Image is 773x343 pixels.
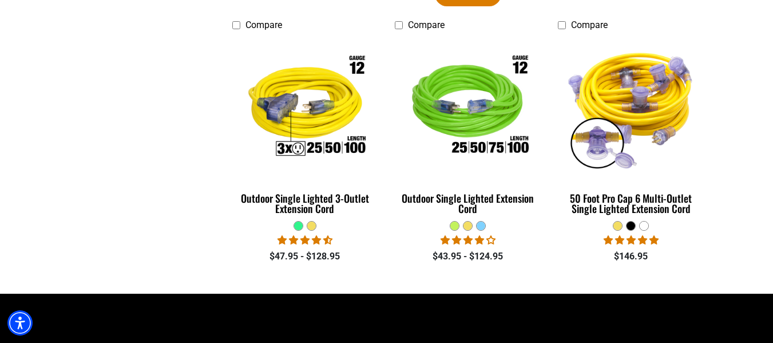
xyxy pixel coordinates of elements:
div: Accessibility Menu [7,310,33,336]
img: yellow [559,42,703,174]
span: 4.80 stars [604,235,659,246]
div: $47.95 - $128.95 [232,250,378,263]
span: 4.64 stars [278,235,332,246]
img: Outdoor Single Lighted Extension Cord [396,42,540,174]
span: Compare [408,19,445,30]
div: 50 Foot Pro Cap 6 Multi-Outlet Single Lighted Extension Cord [558,193,704,214]
div: $43.95 - $124.95 [395,250,541,263]
a: yellow 50 Foot Pro Cap 6 Multi-Outlet Single Lighted Extension Cord [558,36,704,220]
span: Compare [571,19,608,30]
img: Outdoor Single Lighted 3-Outlet Extension Cord [233,42,377,174]
div: Outdoor Single Lighted Extension Cord [395,193,541,214]
span: 4.00 stars [441,235,495,246]
a: Outdoor Single Lighted 3-Outlet Extension Cord Outdoor Single Lighted 3-Outlet Extension Cord [232,36,378,220]
a: Outdoor Single Lighted Extension Cord Outdoor Single Lighted Extension Cord [395,36,541,220]
div: Outdoor Single Lighted 3-Outlet Extension Cord [232,193,378,214]
span: Compare [245,19,282,30]
div: $146.95 [558,250,704,263]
